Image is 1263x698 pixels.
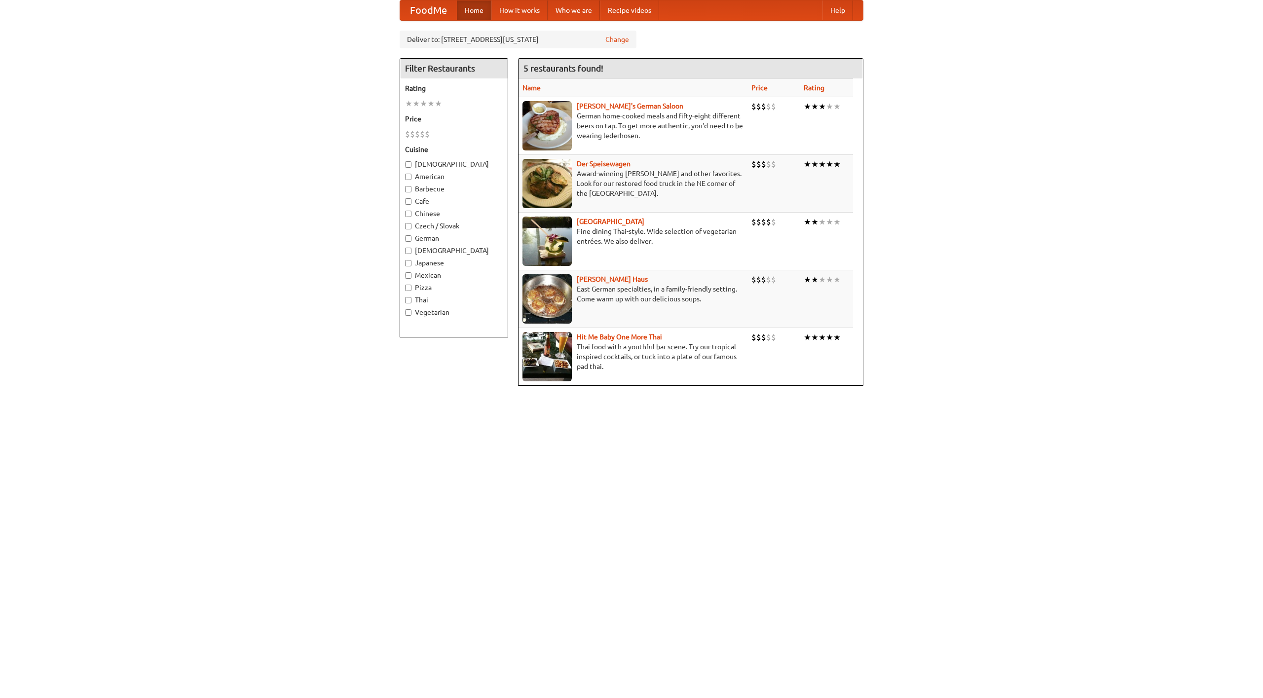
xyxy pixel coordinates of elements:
li: $ [756,101,761,112]
input: [DEMOGRAPHIC_DATA] [405,248,411,254]
a: Rating [804,84,824,92]
li: $ [751,274,756,285]
a: How it works [491,0,548,20]
a: Change [605,35,629,44]
li: ★ [804,159,811,170]
label: German [405,233,503,243]
li: $ [415,129,420,140]
div: Deliver to: [STREET_ADDRESS][US_STATE] [400,31,636,48]
li: ★ [833,217,841,227]
a: Name [522,84,541,92]
input: Vegetarian [405,309,411,316]
label: [DEMOGRAPHIC_DATA] [405,159,503,169]
label: Pizza [405,283,503,293]
li: $ [751,217,756,227]
label: Chinese [405,209,503,219]
li: $ [756,159,761,170]
li: ★ [826,274,833,285]
a: [GEOGRAPHIC_DATA] [577,218,644,225]
li: ★ [427,98,435,109]
img: babythai.jpg [522,332,572,381]
input: Chinese [405,211,411,217]
a: [PERSON_NAME] Haus [577,275,648,283]
li: $ [766,101,771,112]
img: kohlhaus.jpg [522,274,572,324]
label: Thai [405,295,503,305]
li: ★ [804,101,811,112]
li: ★ [405,98,412,109]
label: Japanese [405,258,503,268]
li: ★ [826,159,833,170]
a: Hit Me Baby One More Thai [577,333,662,341]
label: Vegetarian [405,307,503,317]
input: Czech / Slovak [405,223,411,229]
li: $ [761,332,766,343]
p: German home-cooked meals and fifty-eight different beers on tap. To get more authentic, you'd nee... [522,111,743,141]
a: Help [822,0,853,20]
p: Fine dining Thai-style. Wide selection of vegetarian entrées. We also deliver. [522,226,743,246]
li: ★ [818,101,826,112]
input: Cafe [405,198,411,205]
li: $ [420,129,425,140]
label: Barbecue [405,184,503,194]
li: $ [771,332,776,343]
input: Barbecue [405,186,411,192]
li: $ [766,217,771,227]
a: Price [751,84,768,92]
li: $ [761,217,766,227]
a: Who we are [548,0,600,20]
li: ★ [804,217,811,227]
li: ★ [833,274,841,285]
li: ★ [412,98,420,109]
li: $ [405,129,410,140]
input: American [405,174,411,180]
li: ★ [811,101,818,112]
li: $ [766,332,771,343]
img: speisewagen.jpg [522,159,572,208]
label: Cafe [405,196,503,206]
li: ★ [833,159,841,170]
a: FoodMe [400,0,457,20]
a: Recipe videos [600,0,659,20]
label: Czech / Slovak [405,221,503,231]
a: Der Speisewagen [577,160,631,168]
img: satay.jpg [522,217,572,266]
li: ★ [804,274,811,285]
ng-pluralize: 5 restaurants found! [523,64,603,73]
li: ★ [833,332,841,343]
p: Award-winning [PERSON_NAME] and other favorites. Look for our restored food truck in the NE corne... [522,169,743,198]
li: $ [771,159,776,170]
h5: Cuisine [405,145,503,154]
li: ★ [826,217,833,227]
li: $ [761,274,766,285]
li: ★ [818,217,826,227]
label: [DEMOGRAPHIC_DATA] [405,246,503,256]
li: ★ [818,332,826,343]
a: Home [457,0,491,20]
p: Thai food with a youthful bar scene. Try our tropical inspired cocktails, or tuck into a plate of... [522,342,743,371]
img: esthers.jpg [522,101,572,150]
input: Japanese [405,260,411,266]
label: Mexican [405,270,503,280]
li: $ [771,101,776,112]
li: $ [425,129,430,140]
li: ★ [435,98,442,109]
li: $ [766,159,771,170]
li: ★ [818,159,826,170]
input: Pizza [405,285,411,291]
input: Mexican [405,272,411,279]
h5: Price [405,114,503,124]
li: $ [751,332,756,343]
li: ★ [804,332,811,343]
li: $ [771,217,776,227]
label: American [405,172,503,182]
input: Thai [405,297,411,303]
li: $ [756,274,761,285]
h5: Rating [405,83,503,93]
li: ★ [818,274,826,285]
li: ★ [811,159,818,170]
li: ★ [826,101,833,112]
